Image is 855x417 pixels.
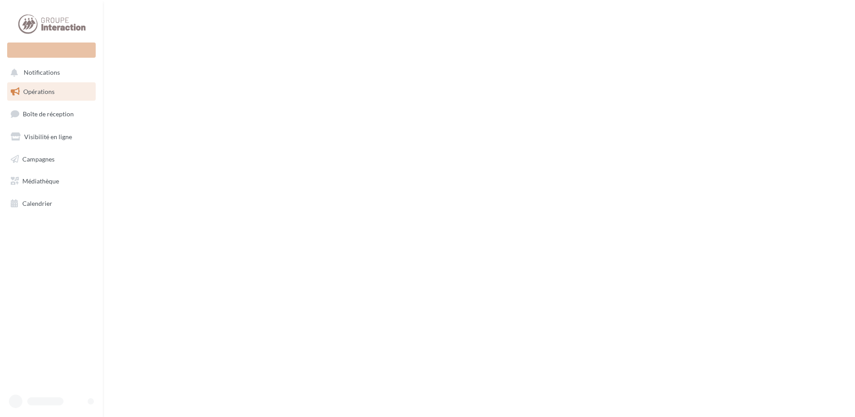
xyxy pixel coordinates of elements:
[7,43,96,58] div: Nouvelle campagne
[24,69,60,77] span: Notifications
[5,194,97,213] a: Calendrier
[23,110,74,118] span: Boîte de réception
[24,133,72,140] span: Visibilité en ligne
[5,104,97,123] a: Boîte de réception
[22,200,52,207] span: Calendrier
[23,88,55,95] span: Opérations
[5,172,97,191] a: Médiathèque
[5,82,97,101] a: Opérations
[22,177,59,185] span: Médiathèque
[5,128,97,146] a: Visibilité en ligne
[5,150,97,169] a: Campagnes
[22,155,55,162] span: Campagnes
